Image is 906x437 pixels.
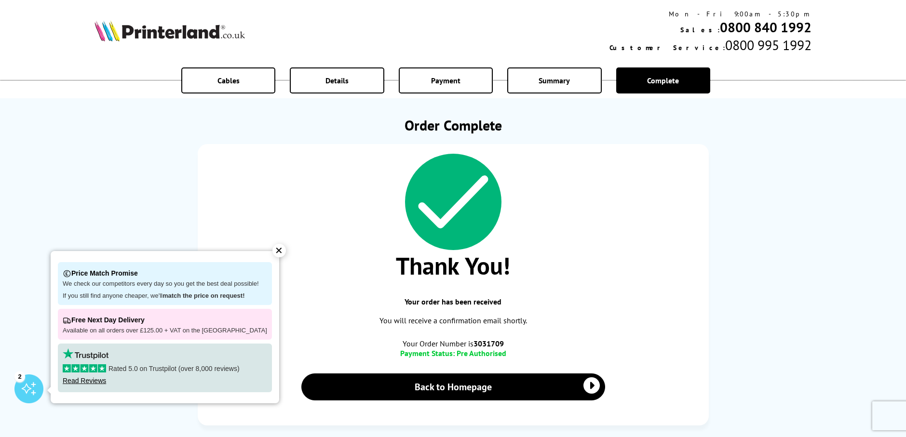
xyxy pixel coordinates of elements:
span: Summary [539,76,570,85]
strong: match the price on request! [162,292,244,299]
b: 3031709 [473,339,504,348]
img: Printerland Logo [95,20,245,41]
div: Mon - Fri 9:00am - 5:30pm [609,10,811,18]
a: Back to Homepage [301,373,605,400]
span: Payment Status: [400,348,455,358]
span: Customer Service: [609,43,725,52]
span: 0800 995 1992 [725,36,811,54]
a: Read Reviews [63,377,106,384]
span: Your Order Number is [207,339,699,348]
span: Complete [647,76,679,85]
div: ✕ [272,244,286,257]
span: Sales: [680,26,720,34]
div: 2 [14,371,25,382]
p: Price Match Promise [63,267,267,280]
a: 0800 840 1992 [720,18,811,36]
span: Pre Authorised [457,348,506,358]
span: Your order has been received [207,297,699,306]
img: trustpilot rating [63,348,108,359]
p: You will receive a confirmation email shortly. [207,314,699,327]
img: stars-5.svg [63,364,106,372]
p: Free Next Day Delivery [63,314,267,327]
p: Available on all orders over £125.00 + VAT on the [GEOGRAPHIC_DATA] [63,327,267,335]
span: Thank You! [207,250,699,281]
p: Rated 5.0 on Trustpilot (over 8,000 reviews) [63,364,267,373]
span: Payment [431,76,460,85]
p: We check our competitors every day so you get the best deal possible! [63,280,267,288]
h1: Order Complete [198,116,709,134]
p: If you still find anyone cheaper, we'll [63,292,267,300]
span: Cables [217,76,240,85]
span: Details [325,76,349,85]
